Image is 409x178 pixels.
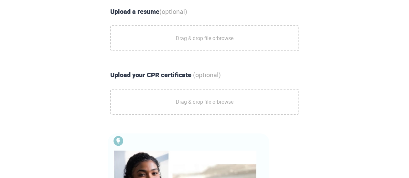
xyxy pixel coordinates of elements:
[217,98,233,105] a: browse
[113,136,123,146] img: Bulb
[108,7,302,16] div: Upload a resume
[217,35,233,42] a: browse
[176,30,233,46] span: Drag & drop file or
[176,94,233,110] span: Drag & drop file or
[159,7,187,16] span: (optional)
[193,70,221,79] span: (optional)
[108,70,302,80] div: Upload your CPR certificate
